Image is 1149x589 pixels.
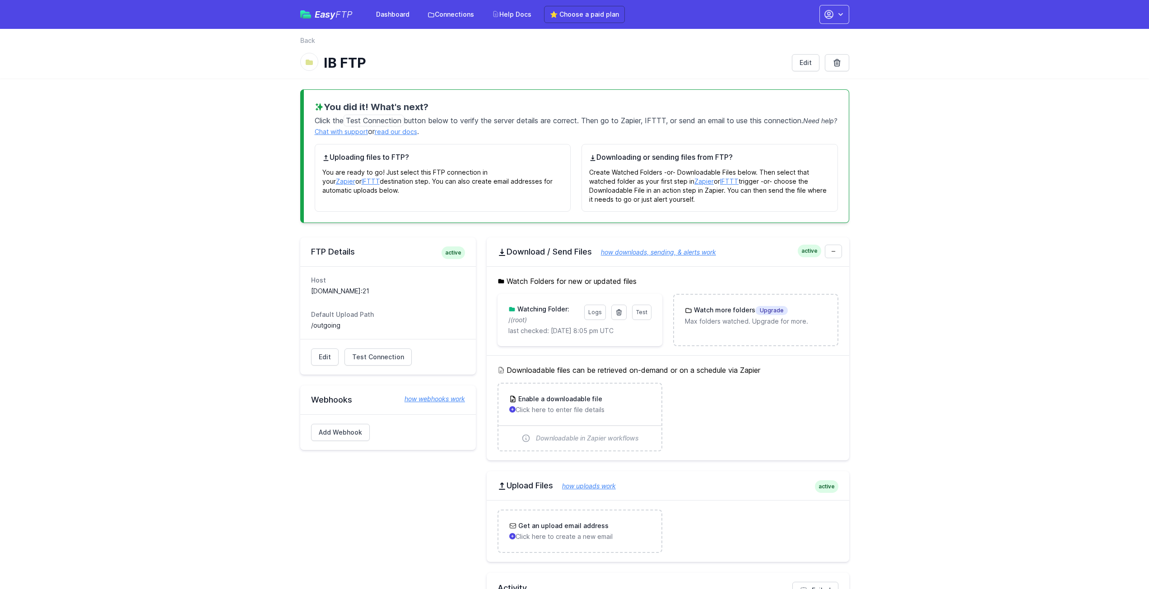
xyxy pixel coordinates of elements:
h3: Watch more folders [692,306,788,315]
dt: Default Upload Path [311,310,465,319]
a: Edit [792,54,819,71]
h2: Webhooks [311,394,465,405]
span: Need help? [803,117,837,125]
a: IFTTT [720,177,739,185]
a: IFTTT [362,177,380,185]
a: Add Webhook [311,424,370,441]
h3: You did it! What's next? [315,101,838,113]
h3: Enable a downloadable file [516,394,602,403]
p: You are ready to go! Just select this FTP connection in your or destination step. You can also cr... [322,162,563,195]
p: Click here to enter file details [509,405,651,414]
p: Click here to create a new email [509,532,651,541]
p: Click the button below to verify the server details are correct. Then go to Zapier, IFTTT, or sen... [315,113,838,137]
span: Test Connection [344,115,404,126]
a: Logs [584,305,606,320]
img: easyftp_logo.png [300,10,311,19]
h2: Download / Send Files [498,246,838,257]
a: Dashboard [371,6,415,23]
h2: Upload Files [498,480,838,491]
h5: Watch Folders for new or updated files [498,276,838,287]
span: active [798,245,821,257]
p: Create Watched Folders -or- Downloadable Files below. Then select that watched folder as your fir... [589,162,830,204]
dd: /outgoing [311,321,465,330]
a: EasyFTP [300,10,353,19]
a: Zapier [336,177,355,185]
span: Test [636,309,647,315]
a: Get an upload email address Click here to create a new email [498,510,661,552]
a: Back [300,36,315,45]
h2: FTP Details [311,246,465,257]
h4: Downloading or sending files from FTP? [589,152,830,162]
a: Connections [422,6,479,23]
a: Zapier [694,177,714,185]
a: Test [632,305,651,320]
h5: Downloadable files can be retrieved on-demand or on a schedule via Zapier [498,365,838,376]
a: how uploads work [553,482,616,490]
a: Help Docs [487,6,537,23]
h4: Uploading files to FTP? [322,152,563,162]
dt: Host [311,276,465,285]
span: Downloadable in Zapier workflows [536,434,639,443]
a: how downloads, sending, & alerts work [592,248,716,256]
h1: IB FTP [324,55,785,71]
nav: Breadcrumb [300,36,849,51]
span: Easy [315,10,353,19]
dd: [DOMAIN_NAME]:21 [311,287,465,296]
span: Test Connection [352,352,404,362]
a: Enable a downloadable file Click here to enter file details Downloadable in Zapier workflows [498,384,661,450]
p: / [508,315,579,325]
p: last checked: [DATE] 8:05 pm UTC [508,326,651,335]
i: (root) [511,316,527,324]
a: Edit [311,348,339,366]
a: Watch more foldersUpgrade Max folders watched. Upgrade for more. [674,295,837,337]
span: active [442,246,465,259]
a: read our docs [375,128,417,135]
span: FTP [335,9,353,20]
a: ⭐ Choose a paid plan [544,6,625,23]
h3: Get an upload email address [516,521,609,530]
h3: Watching Folder: [516,305,569,314]
a: how webhooks work [395,394,465,403]
span: Upgrade [755,306,788,315]
a: Chat with support [315,128,368,135]
p: Max folders watched. Upgrade for more. [685,317,826,326]
span: active [815,480,838,493]
a: Test Connection [344,348,412,366]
